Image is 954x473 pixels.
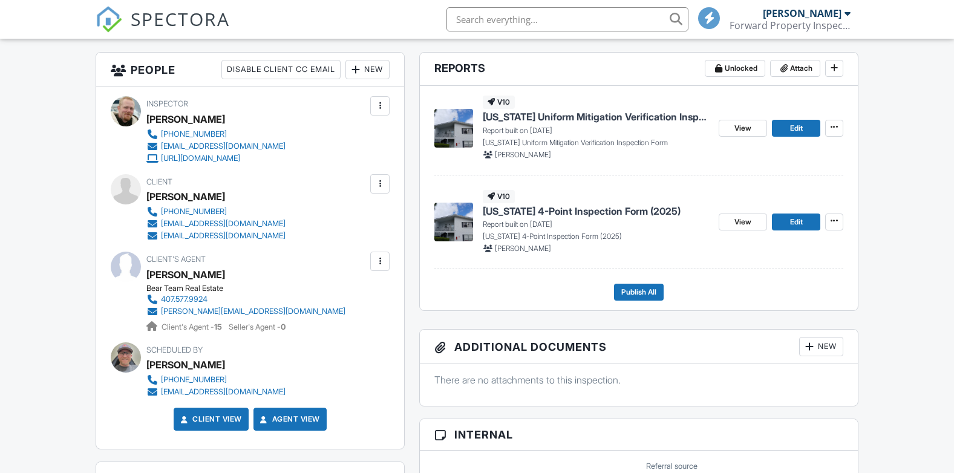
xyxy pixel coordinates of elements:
[446,7,688,31] input: Search everything...
[146,188,225,206] div: [PERSON_NAME]
[146,345,203,354] span: Scheduled By
[161,231,286,241] div: [EMAIL_ADDRESS][DOMAIN_NAME]
[146,230,286,242] a: [EMAIL_ADDRESS][DOMAIN_NAME]
[221,60,341,79] div: Disable Client CC Email
[420,330,858,364] h3: Additional Documents
[146,140,286,152] a: [EMAIL_ADDRESS][DOMAIN_NAME]
[161,387,286,397] div: [EMAIL_ADDRESS][DOMAIN_NAME]
[146,99,188,108] span: Inspector
[146,128,286,140] a: [PHONE_NUMBER]
[420,419,858,451] h3: Internal
[146,255,206,264] span: Client's Agent
[161,142,286,151] div: [EMAIL_ADDRESS][DOMAIN_NAME]
[146,110,225,128] div: [PERSON_NAME]
[96,6,122,33] img: The Best Home Inspection Software - Spectora
[146,266,225,284] div: [PERSON_NAME]
[161,295,207,304] div: 407.577.9924
[161,207,227,217] div: [PHONE_NUMBER]
[161,219,286,229] div: [EMAIL_ADDRESS][DOMAIN_NAME]
[131,6,230,31] span: SPECTORA
[730,19,851,31] div: Forward Property Inspections
[258,413,320,425] a: Agent View
[281,322,286,331] strong: 0
[161,307,345,316] div: [PERSON_NAME][EMAIL_ADDRESS][DOMAIN_NAME]
[646,461,698,472] label: Referral source
[161,154,240,163] div: [URL][DOMAIN_NAME]
[146,177,172,186] span: Client
[146,356,225,374] div: [PERSON_NAME]
[345,60,390,79] div: New
[178,413,242,425] a: Client View
[161,375,227,385] div: [PHONE_NUMBER]
[146,218,286,230] a: [EMAIL_ADDRESS][DOMAIN_NAME]
[763,7,841,19] div: [PERSON_NAME]
[434,373,843,387] p: There are no attachments to this inspection.
[162,322,224,331] span: Client's Agent -
[146,206,286,218] a: [PHONE_NUMBER]
[96,53,405,87] h3: People
[146,374,286,386] a: [PHONE_NUMBER]
[146,284,355,293] div: Bear Team Real Estate
[146,152,286,165] a: [URL][DOMAIN_NAME]
[146,293,345,305] a: 407.577.9924
[799,337,843,356] div: New
[146,386,286,398] a: [EMAIL_ADDRESS][DOMAIN_NAME]
[214,322,222,331] strong: 15
[161,129,227,139] div: [PHONE_NUMBER]
[229,322,286,331] span: Seller's Agent -
[96,16,230,42] a: SPECTORA
[146,305,345,318] a: [PERSON_NAME][EMAIL_ADDRESS][DOMAIN_NAME]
